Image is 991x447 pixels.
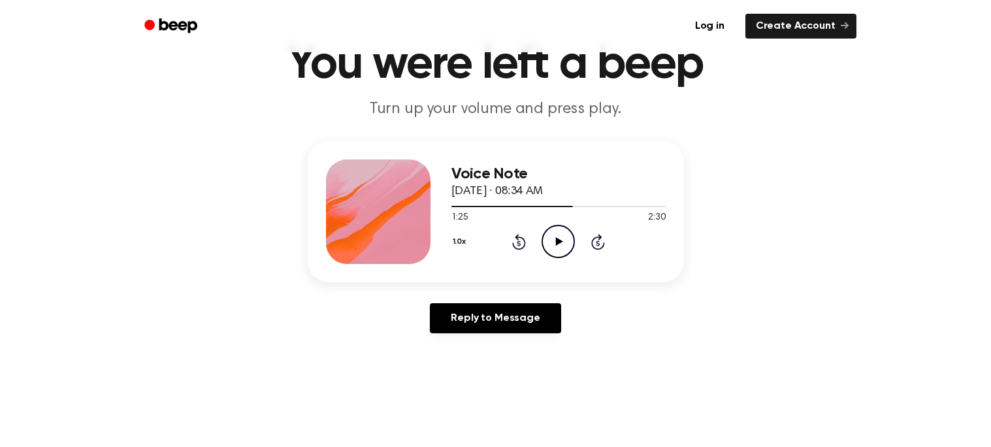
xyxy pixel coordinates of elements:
[682,11,738,41] a: Log in
[430,303,560,333] a: Reply to Message
[745,14,856,39] a: Create Account
[648,211,665,225] span: 2:30
[451,186,543,197] span: [DATE] · 08:34 AM
[245,99,747,120] p: Turn up your volume and press play.
[161,41,830,88] h1: You were left a beep
[451,165,666,183] h3: Voice Note
[451,211,468,225] span: 1:25
[135,14,209,39] a: Beep
[451,231,471,253] button: 1.0x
